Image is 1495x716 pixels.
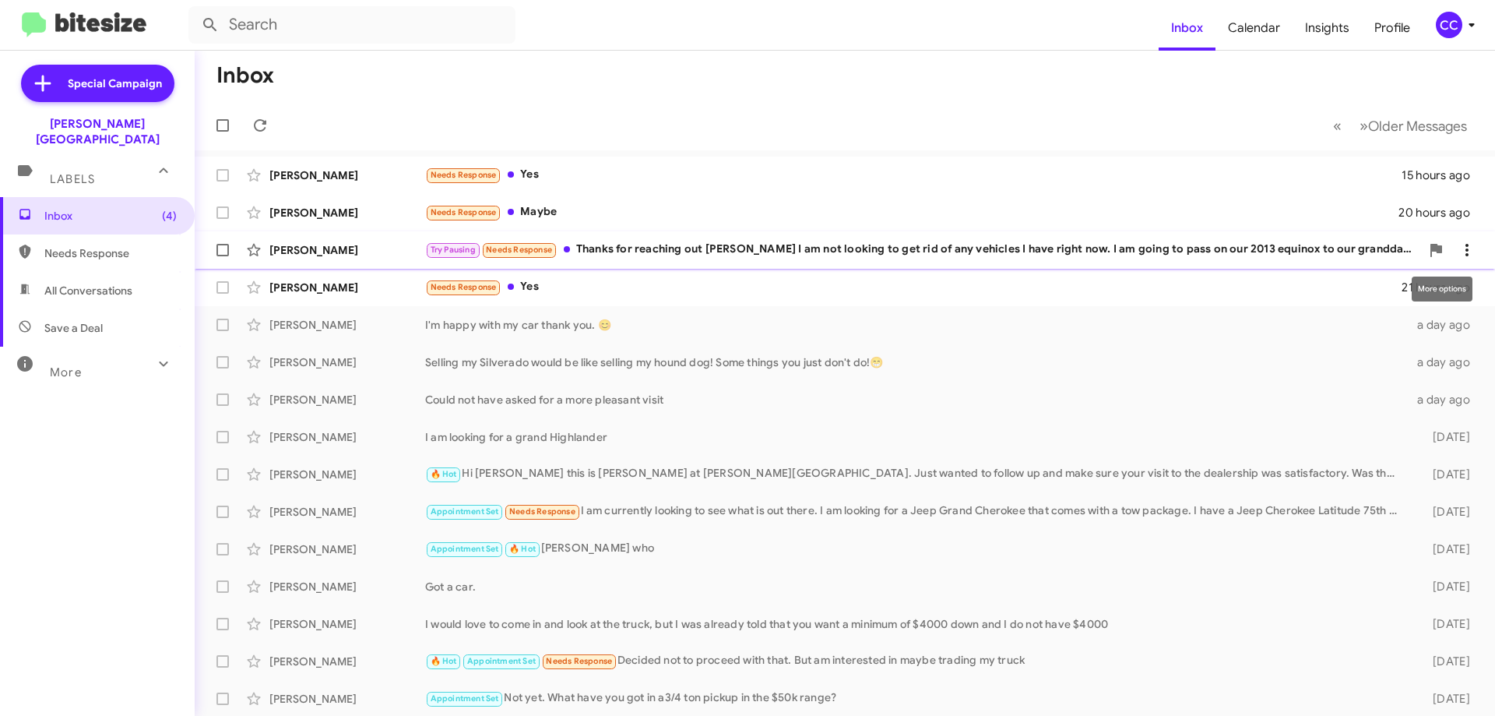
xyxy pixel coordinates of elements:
[269,242,425,258] div: [PERSON_NAME]
[1408,429,1483,445] div: [DATE]
[269,205,425,220] div: [PERSON_NAME]
[44,320,103,336] span: Save a Deal
[425,354,1408,370] div: Selling my Silverado would be like selling my hound dog! Some things you just don't do!😁
[425,429,1408,445] div: I am looking for a grand Highlander
[425,166,1402,184] div: Yes
[1324,110,1476,142] nav: Page navigation example
[431,282,497,292] span: Needs Response
[269,168,425,183] div: [PERSON_NAME]
[269,354,425,370] div: [PERSON_NAME]
[425,203,1398,221] div: Maybe
[50,172,95,186] span: Labels
[431,693,499,704] span: Appointment Set
[425,652,1408,670] div: Decided not to proceed with that. But am interested in maybe trading my truck
[50,365,82,379] span: More
[1412,277,1472,302] div: More options
[425,503,1408,520] div: I am currently looking to see what is out there. I am looking for a Jeep Grand Cherokee that come...
[1408,654,1483,669] div: [DATE]
[269,429,425,445] div: [PERSON_NAME]
[1408,579,1483,594] div: [DATE]
[1362,5,1423,51] a: Profile
[1408,317,1483,333] div: a day ago
[44,245,177,261] span: Needs Response
[425,392,1408,407] div: Could not have asked for a more pleasant visit
[162,208,177,224] span: (4)
[546,656,612,666] span: Needs Response
[1408,504,1483,520] div: [DATE]
[1324,110,1351,142] button: Previous
[1293,5,1362,51] a: Insights
[509,506,575,517] span: Needs Response
[1360,116,1368,136] span: »
[1402,168,1483,183] div: 15 hours ago
[44,208,177,224] span: Inbox
[1398,205,1483,220] div: 20 hours ago
[425,317,1408,333] div: I'm happy with my car thank you. 😊
[1408,691,1483,707] div: [DATE]
[1408,616,1483,632] div: [DATE]
[1350,110,1476,142] button: Next
[425,690,1408,707] div: Not yet. What have you got in a3/4 ton pickup in the $50k range?
[1423,12,1478,38] button: CC
[1408,541,1483,557] div: [DATE]
[1333,116,1342,136] span: «
[425,278,1402,296] div: Yes
[467,656,536,666] span: Appointment Set
[425,465,1408,483] div: Hi [PERSON_NAME] this is [PERSON_NAME] at [PERSON_NAME][GEOGRAPHIC_DATA]. Just wanted to follow u...
[431,170,497,180] span: Needs Response
[425,241,1420,259] div: Thanks for reaching out [PERSON_NAME] I am not looking to get rid of any vehicles I have right no...
[425,579,1408,594] div: Got a car.
[1368,118,1467,135] span: Older Messages
[431,245,476,255] span: Try Pausing
[431,469,457,479] span: 🔥 Hot
[68,76,162,91] span: Special Campaign
[425,616,1408,632] div: I would love to come in and look at the truck, but I was already told that you want a minimum of ...
[1408,392,1483,407] div: a day ago
[269,317,425,333] div: [PERSON_NAME]
[425,540,1408,558] div: [PERSON_NAME] who
[269,579,425,594] div: [PERSON_NAME]
[509,544,536,554] span: 🔥 Hot
[431,207,497,217] span: Needs Response
[269,691,425,707] div: [PERSON_NAME]
[1408,467,1483,482] div: [DATE]
[1159,5,1215,51] a: Inbox
[269,467,425,482] div: [PERSON_NAME]
[269,616,425,632] div: [PERSON_NAME]
[1408,354,1483,370] div: a day ago
[188,6,515,44] input: Search
[269,541,425,557] div: [PERSON_NAME]
[216,63,274,88] h1: Inbox
[269,280,425,295] div: [PERSON_NAME]
[269,504,425,520] div: [PERSON_NAME]
[269,392,425,407] div: [PERSON_NAME]
[431,544,499,554] span: Appointment Set
[21,65,174,102] a: Special Campaign
[431,506,499,517] span: Appointment Set
[1436,12,1462,38] div: CC
[44,283,132,298] span: All Conversations
[486,245,552,255] span: Needs Response
[1215,5,1293,51] a: Calendar
[269,654,425,669] div: [PERSON_NAME]
[431,656,457,666] span: 🔥 Hot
